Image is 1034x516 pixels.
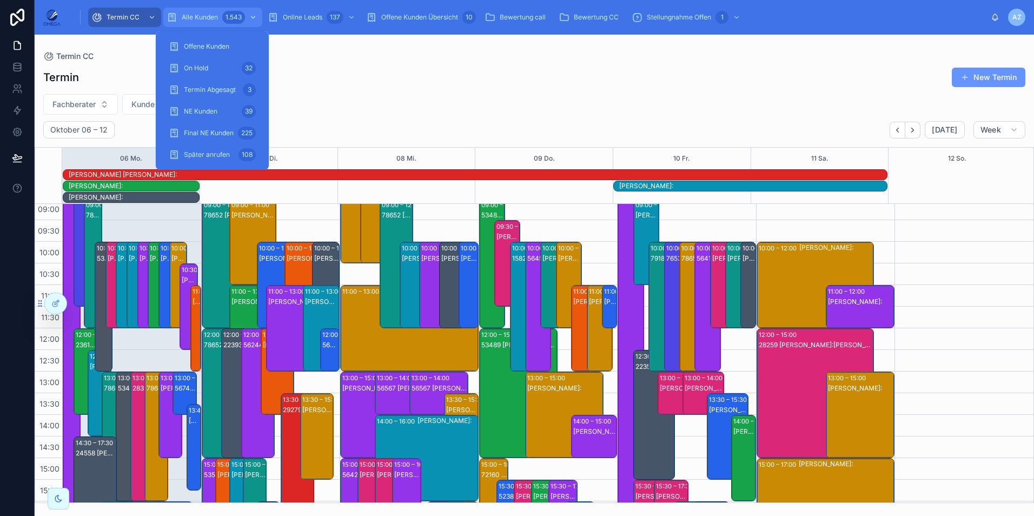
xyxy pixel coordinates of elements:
div: 09:00 – 12:0078652 [PERSON_NAME]:[PERSON_NAME] [380,199,413,328]
a: Offene Kunden [162,37,262,56]
div: 08:30 – 10:30[PERSON_NAME]: [361,177,393,263]
div: 10:00 – 12:00 [712,243,753,254]
div: [PERSON_NAME] [PERSON_NAME]: [129,254,143,263]
div: 15827 [PERSON_NAME]:[PERSON_NAME] [512,254,535,263]
div: [PERSON_NAME]: [573,297,596,306]
div: 10:00 – 12:00 [140,243,180,254]
div: 13:30 – 15:30 [302,394,343,405]
div: [PERSON_NAME]: [161,384,182,393]
span: Offene Kunden Übersicht [381,13,458,22]
div: 29279 [PERSON_NAME] [PERSON_NAME]:[PERSON_NAME] [283,406,313,414]
span: Final NE Kunden [184,129,234,137]
div: 10:00 – 13:0078652 [PERSON_NAME]:[PERSON_NAME] [680,242,705,371]
div: 78652 [PERSON_NAME]:[PERSON_NAME] [104,384,125,393]
div: 12:30 – 15:3022359 [PERSON_NAME]:[PERSON_NAME] [634,350,674,479]
a: Bewertung call [481,8,553,27]
div: [PERSON_NAME]: [150,254,164,263]
a: On Hold32 [162,58,262,78]
div: 13:45 – 15:45 [189,405,229,416]
button: Next [905,122,920,138]
div: 11:00 – 13:00[PERSON_NAME]: [587,286,612,371]
div: 10:00 – 13:0053381 [PERSON_NAME]:[PERSON_NAME] [95,242,112,371]
div: 79189 [PERSON_NAME]:[PERSON_NAME] [651,254,673,263]
div: 09:00 – 11:00[PERSON_NAME]: [230,199,276,285]
a: Bewertung CC [555,8,626,27]
div: [PERSON_NAME]: [527,384,602,393]
div: 12:00 – 15:00 [759,329,799,340]
a: Stellungnahme Offen1 [628,8,746,27]
div: 10:30 – 12:30[PERSON_NAME]: [180,264,197,349]
button: Back [890,122,905,138]
div: 10:00 – 12:00 [727,243,768,254]
div: 78652 [PERSON_NAME]:[PERSON_NAME] [382,211,412,220]
button: 12 So. [948,148,966,169]
div: 14:00 – 16:00 [733,416,774,427]
div: [PERSON_NAME]: [140,254,154,263]
div: [PERSON_NAME]: [182,276,196,285]
div: 09:00 – 11:00[PERSON_NAME]: [634,199,659,285]
div: 78652 [PERSON_NAME]:[PERSON_NAME] [86,211,101,220]
div: [PERSON_NAME]: [287,254,330,263]
div: 13:30 – 15:30[PERSON_NAME]: [301,394,333,479]
div: 11:00 – 13:00 [342,286,382,297]
div: 11:00 – 13:00[PERSON_NAME]: [341,286,478,371]
div: 10:00 – 12:00 [129,243,169,254]
div: [PERSON_NAME] [PERSON_NAME]: [542,254,565,263]
div: 11:00 – 13:00[PERSON_NAME]: [303,286,339,371]
div: 12:00 – 14:0023611 [PERSON_NAME]:[PERSON_NAME] [74,329,97,414]
span: Termin CC [56,51,94,62]
a: NE Kunden39 [162,102,262,121]
div: 08:30 – 11:3076532 [PERSON_NAME]:[PERSON_NAME] [74,177,91,306]
div: [PERSON_NAME]: [604,297,616,306]
a: Termin CC [43,51,94,62]
div: [PERSON_NAME]: [268,297,328,306]
div: 11 Sa. [811,148,828,169]
div: 13:00 – 15:00 [342,373,383,383]
div: 108 [238,148,256,161]
div: 09:00 – 11:00 [231,200,272,210]
div: 12:30 – 14:30 [90,351,130,362]
button: Select Button [43,94,118,115]
div: 1.543 [222,11,245,24]
div: 10:00 – 12:00 [259,243,300,254]
div: [PERSON_NAME]: [446,406,478,414]
button: 08 Mi. [396,148,416,169]
div: [PERSON_NAME]: [733,427,754,436]
div: [PERSON_NAME]: [461,254,478,263]
div: 09:30 – 11:30 [496,221,537,232]
span: Kunde [131,99,155,110]
div: [PERSON_NAME]: [108,254,122,263]
div: 13:30 – 15:30 [446,394,487,405]
div: 10:00 – 13:00 [681,243,722,254]
div: 13:00 – 16:00 [147,373,187,383]
div: 56743 [PERSON_NAME]:[PERSON_NAME] [175,384,196,393]
div: 10:00 – 12:00 [558,243,599,254]
div: 09:00 – 12:00 [204,200,246,210]
div: 10:00 – 12:00[PERSON_NAME]: [313,242,339,328]
div: 3 [243,83,256,96]
button: [DATE] [925,121,964,138]
div: 10:00 – 12:00[PERSON_NAME]: [138,242,155,328]
div: 10:00 – 12:00[PERSON_NAME]: [757,242,873,328]
div: [PERSON_NAME]: [709,406,747,414]
div: 14:30 – 17:30 [76,438,116,448]
div: 13:00 – 16:0078652 [PERSON_NAME]:[PERSON_NAME] [102,372,125,501]
a: Termin Abgesagt3 [162,80,262,100]
div: 56567 [PERSON_NAME]:[PERSON_NAME] [412,384,467,393]
div: [PERSON_NAME]: [496,233,519,241]
div: 09:00 – 12:0078652 [PERSON_NAME]:[PERSON_NAME] [84,199,101,328]
div: 13:00 – 14:00[PERSON_NAME]: [658,372,699,414]
div: 39 [242,105,256,118]
div: 12:00 – 15:0028259 [PERSON_NAME]:[PERSON_NAME] [757,329,873,458]
div: 13:00 – 16:00 [104,373,144,383]
div: 13:00 – 14:00 [377,373,417,383]
div: 53489 [PERSON_NAME]:[PERSON_NAME] [118,384,139,393]
div: [PERSON_NAME]: [314,254,339,263]
div: 10:00 – 12:00[PERSON_NAME]: [159,242,176,328]
div: 10:00 – 12:00[PERSON_NAME]: [459,242,478,328]
div: 13:00 – 15:00[PERSON_NAME]: [526,372,603,458]
div: 13:00 – 14:00 [175,373,215,383]
div: 13:00 – 15:00 [161,373,201,383]
div: 10:00 – 12:00 [421,243,462,254]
